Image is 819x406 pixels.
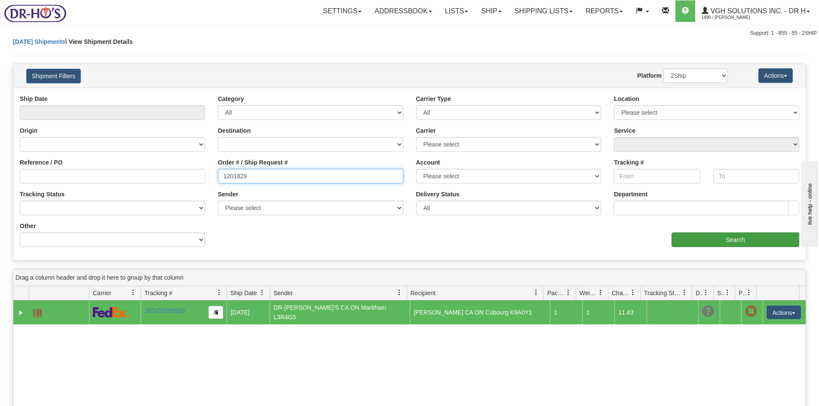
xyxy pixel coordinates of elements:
[218,126,251,135] label: Destination
[227,300,270,324] td: [DATE]
[368,0,439,22] a: Addressbook
[508,0,579,22] a: Shipping lists
[230,289,257,297] span: Ship Date
[626,285,640,300] a: Charge filter column settings
[13,269,806,286] div: grid grouping header
[255,285,270,300] a: Ship Date filter column settings
[614,169,700,183] input: From
[410,300,550,324] td: [PERSON_NAME] CA ON Cobourg K9A0Y1
[416,95,451,103] label: Carrier Type
[720,285,735,300] a: Shipment Issues filter column settings
[696,289,703,297] span: Delivery Status
[612,289,630,297] span: Charge
[416,126,436,135] label: Carrier
[218,190,238,198] label: Sender
[614,95,639,103] label: Location
[89,286,141,300] th: Press ctrl + space to group
[475,0,508,22] a: Ship
[2,2,68,24] img: logo1890.jpg
[416,158,440,167] label: Account
[17,308,25,317] a: Expand
[144,289,172,297] span: Tracking #
[416,190,460,198] label: Delivery Status
[608,286,640,300] th: Press ctrl + space to group
[637,71,662,80] label: Platform
[407,286,544,300] th: Press ctrl + space to group
[644,289,681,297] span: Tracking Status
[614,158,644,167] label: Tracking #
[20,126,37,135] label: Origin
[709,7,806,15] span: VGH Solutions Inc. - Dr H
[576,286,608,300] th: Press ctrl + space to group
[218,95,244,103] label: Category
[65,38,133,45] span: \ View Shipment Details
[126,285,141,300] a: Carrier filter column settings
[717,289,724,297] span: Shipment Issues
[561,285,576,300] a: Packages filter column settings
[529,285,543,300] a: Recipient filter column settings
[702,305,714,317] span: Unknown
[270,300,410,324] td: DR-[PERSON_NAME]'S CA ON Markham L3R4G5
[218,158,288,167] label: Order # / Ship Request #
[29,286,89,300] th: Press ctrl + space to group
[640,286,692,300] th: Press ctrl + space to group
[20,158,63,167] label: Reference / PO
[33,305,42,319] a: Label
[20,190,64,198] label: Tracking Status
[209,306,223,319] button: Copy to clipboard
[677,285,692,300] a: Tracking Status filter column settings
[547,289,565,297] span: Packages
[742,285,756,300] a: Pickup Status filter column settings
[735,286,756,300] th: Press ctrl + space to group
[26,69,81,83] button: Shipment Filters
[579,0,629,22] a: Reports
[20,95,48,103] label: Ship Date
[758,68,793,83] button: Actions
[614,126,635,135] label: Service
[273,289,293,297] span: Sender
[144,307,184,314] a: 392470389569
[93,307,130,317] img: 2 - FedEx Express®
[543,286,576,300] th: Press ctrl + space to group
[212,285,227,300] a: Tracking # filter column settings
[739,289,746,297] span: Pickup Status
[614,190,647,198] label: Department
[93,289,111,297] span: Carrier
[141,286,227,300] th: Press ctrl + space to group
[713,169,799,183] input: To
[713,286,735,300] th: Press ctrl + space to group
[227,286,270,300] th: Press ctrl + space to group
[799,159,818,247] iframe: chat widget
[2,30,817,37] div: Support: 1 - 855 - 55 - 2SHIP
[756,286,799,300] th: Press ctrl + space to group
[672,232,799,247] input: Search
[582,300,614,324] td: 1
[316,0,368,22] a: Settings
[593,285,608,300] a: Weight filter column settings
[695,0,816,22] a: VGH Solutions Inc. - Dr H 1890 / [PERSON_NAME]
[20,222,36,230] label: Other
[392,285,407,300] a: Sender filter column settings
[411,289,436,297] span: Recipient
[439,0,475,22] a: Lists
[699,285,713,300] a: Delivery Status filter column settings
[702,13,766,22] span: 1890 / [PERSON_NAME]
[13,38,65,45] a: [DATE] Shipments
[692,286,713,300] th: Press ctrl + space to group
[6,7,80,14] div: live help - online
[745,305,757,317] span: Pickup Not Assigned
[550,300,582,324] td: 1
[614,300,647,324] td: 11.43
[580,289,598,297] span: Weight
[270,286,407,300] th: Press ctrl + space to group
[767,305,801,319] button: Actions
